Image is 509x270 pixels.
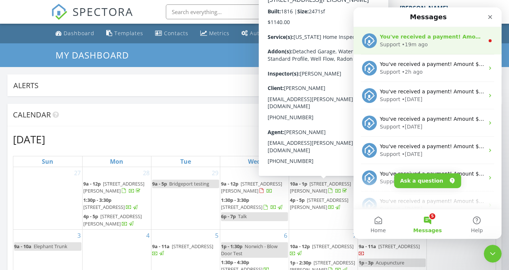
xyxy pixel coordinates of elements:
a: Go to August 6, 2025 [282,230,289,241]
a: 9a - 12p [STREET_ADDRESS][PERSON_NAME] [221,180,282,194]
button: [DATE] [297,132,324,147]
span: [STREET_ADDRESS][PERSON_NAME] [83,213,142,227]
div: Contacts [164,30,188,37]
div: Support [26,88,47,96]
a: Advanced [294,27,335,40]
div: • [DATE] [48,198,69,206]
span: 1p - 1:30p [221,243,242,250]
div: Dashboard [64,30,94,37]
span: 6p - 7p [221,213,236,220]
iframe: Intercom live chat [354,7,502,239]
a: 10a - 1p [STREET_ADDRESS][PERSON_NAME] [290,180,351,194]
a: Metrics [197,27,232,40]
span: 4p - 5p [83,213,98,220]
span: Acupuncture [376,259,404,266]
span: 9a - 12p [221,180,238,187]
span: Bridgeport testing [169,180,209,187]
a: 9a - 11a [STREET_ADDRESS] [359,242,426,258]
a: 10a - 1p [STREET_ADDRESS][PERSON_NAME] [290,180,357,196]
span: 9a - 12p [83,180,101,187]
a: Go to July 27, 2025 [73,167,82,179]
div: Support [26,33,47,41]
a: Monday [108,156,125,167]
span: Messages [60,220,88,226]
img: Profile image for Support [9,108,23,123]
span: Home [17,220,32,226]
a: 9a - 11a [STREET_ADDRESS] [359,243,420,257]
img: Profile image for Support [9,53,23,68]
input: Search everything... [166,4,314,19]
span: SPECTORA [73,4,133,19]
div: Support [26,170,47,178]
span: Norwich - Blow Door Test [221,243,278,257]
a: Sunday [40,156,55,167]
span: Calendar [13,110,51,120]
img: Profile image for Support [9,81,23,96]
span: [STREET_ADDRESS][PERSON_NAME] [83,180,144,194]
iframe: Intercom live chat [484,245,502,263]
a: Templates [103,27,146,40]
span: 9a - 11a [359,243,376,250]
span: [STREET_ADDRESS][PERSON_NAME] [290,197,348,210]
div: • [DATE] [48,116,69,123]
a: 4p - 5p [STREET_ADDRESS][PERSON_NAME] [290,196,357,212]
a: Settings [341,27,376,40]
span: You've received a payment! Amount $750.00 Fee $0.00 Net $750.00 Transaction # Inspection [STREET_... [26,109,366,114]
td: Go to July 27, 2025 [13,167,82,230]
span: You've received a payment! Amount $3231.25 Fee $0.00 Net $3231.25 Transaction # Inspection 0-[STR... [26,81,335,87]
span: Talk [238,213,247,220]
span: [STREET_ADDRESS] [221,204,262,210]
a: Dashboard [53,27,97,40]
a: Wednesday [247,156,262,167]
button: Previous month [329,132,346,147]
a: 10a - 12p [STREET_ADDRESS] [290,243,354,257]
span: 1:30p - 4:30p [221,259,249,266]
div: [PERSON_NAME] [400,4,448,12]
div: Alerts [13,80,485,90]
span: Elephant Trunk [34,243,67,250]
a: 1:30p - 3:30p [STREET_ADDRESS] [221,197,284,210]
div: Support [26,198,47,206]
a: 4p - 5p [STREET_ADDRESS][PERSON_NAME] [290,197,348,210]
div: Support [26,143,47,151]
div: • 19m ago [48,33,74,41]
div: • [DATE] [48,88,69,96]
img: Profile image for Support [9,190,23,205]
a: Tuesday [179,156,192,167]
span: [STREET_ADDRESS][PERSON_NAME] [221,180,282,194]
button: Next month [346,132,363,147]
a: 9a - 12p [STREET_ADDRESS][PERSON_NAME] [83,180,144,194]
span: Help [117,220,129,226]
button: Ask a question [41,166,108,181]
span: [STREET_ADDRESS] [378,243,420,250]
button: Help [99,202,148,231]
a: 9a - 11a [STREET_ADDRESS] [152,243,213,257]
div: Templates [114,30,143,37]
span: You've received a payment! Amount $450.00 Fee $0.00 Net $450.00 Transaction # Inspection [STREET_... [26,163,323,169]
div: Support [26,61,47,69]
div: Advanced [305,30,332,37]
a: SPECTORA [51,10,133,26]
span: [STREET_ADDRESS] [83,204,125,210]
a: 1:30p - 3:30p [STREET_ADDRESS] [83,197,139,210]
a: 9a - 12p [STREET_ADDRESS][PERSON_NAME] [221,180,288,196]
a: 10a - 12p [STREET_ADDRESS] [290,242,357,258]
span: 4p - 5p [290,197,305,203]
span: 10a - 1p [290,180,307,187]
a: 1:30p - 3:30p [STREET_ADDRESS] [83,196,150,212]
a: Go to July 30, 2025 [279,167,289,179]
button: Messages [49,202,98,231]
td: Go to July 30, 2025 [220,167,289,230]
a: 9a - 12p [STREET_ADDRESS][PERSON_NAME] [83,180,150,196]
span: 1p - 3p [359,259,374,266]
td: Go to July 31, 2025 [289,167,358,230]
span: 1p - 2:30p [290,259,311,266]
span: 9a - 5p [152,180,167,187]
span: 10a - 12p [290,243,310,250]
h2: [DATE] [13,132,45,147]
a: 1:30p - 3:30p [STREET_ADDRESS] [221,196,288,212]
div: Settings [351,30,374,37]
span: [STREET_ADDRESS] [312,243,354,250]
